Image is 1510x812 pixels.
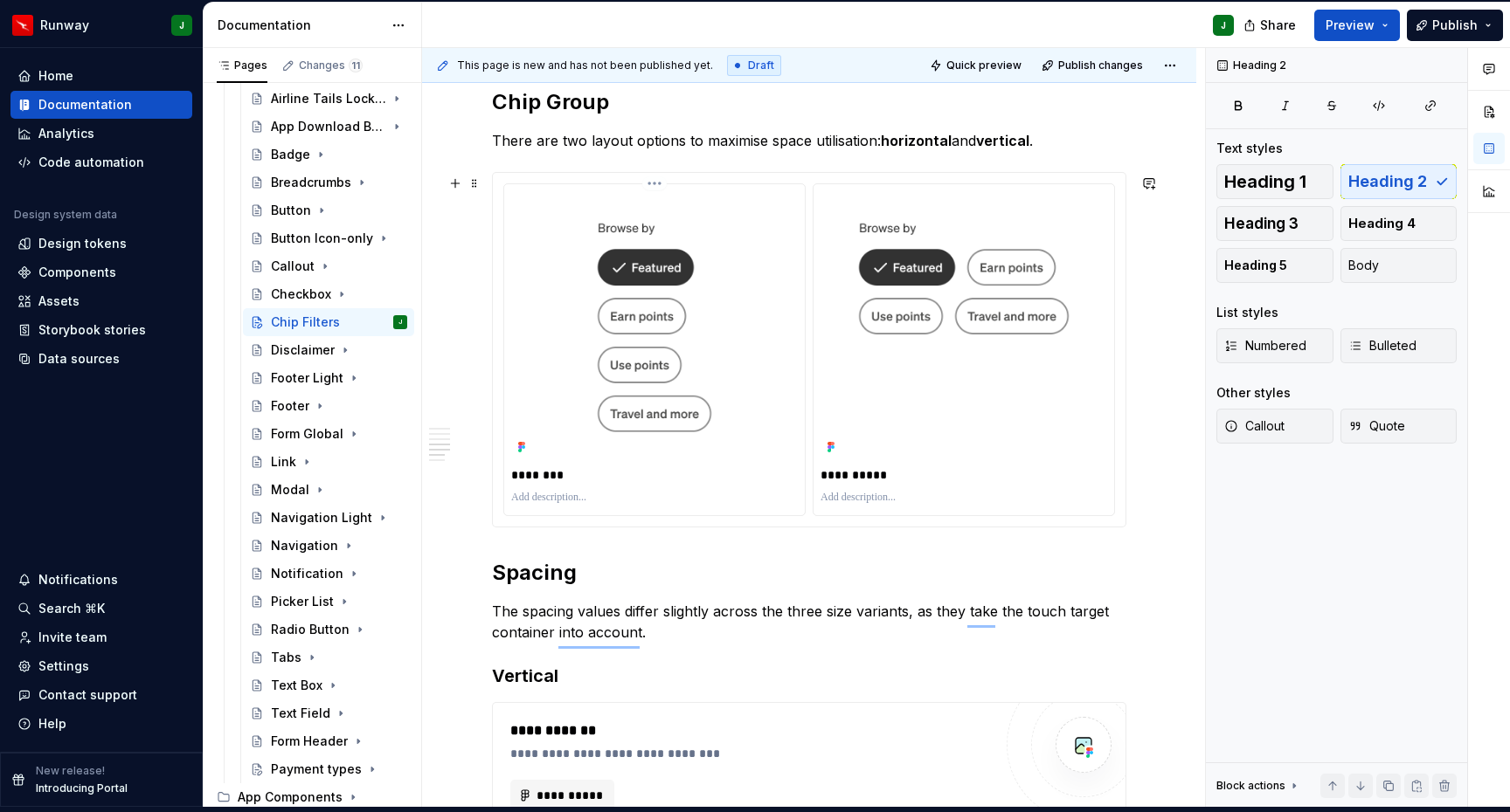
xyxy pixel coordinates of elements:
div: Form Header [271,733,348,750]
a: Chip FiltersJ [243,308,414,336]
strong: horizontal [881,132,952,149]
a: Documentation [10,91,192,119]
div: Picker List [271,593,334,610]
strong: vertical [976,132,1029,149]
span: Body [1348,257,1379,274]
a: App Download Button [243,113,414,141]
a: Footer [243,392,414,420]
a: Footer Light [243,364,414,392]
a: Disclaimer [243,336,414,364]
div: Disclaimer [271,341,335,359]
span: 11 [349,58,363,72]
div: Contact support [38,686,137,704]
div: Code automation [38,154,144,171]
button: Body [1340,248,1458,283]
span: Heading 4 [1348,215,1416,232]
span: Callout [1224,417,1285,435]
a: Badge [243,141,414,169]
a: Tabs [243,643,414,671]
span: Share [1260,17,1296,34]
h3: Vertical [492,664,1126,688]
button: Help [10,710,192,738]
div: Design system data [14,208,117,222]
a: Home [10,62,192,90]
a: Navigation Light [243,504,414,532]
button: Publish changes [1036,53,1151,78]
div: List styles [1216,304,1278,321]
a: Navigation [243,532,414,560]
div: Button Icon-only [271,230,373,247]
button: Publish [1407,10,1503,41]
div: App Download Button [271,118,386,135]
div: Block actions [1216,774,1301,798]
div: Form Global [271,425,343,443]
a: Settings [10,652,192,680]
span: Heading 5 [1224,257,1287,274]
div: Changes [299,58,363,72]
a: Checkbox [243,280,414,308]
div: Footer Light [271,369,343,387]
div: Documentation [218,17,383,34]
p: The spacing values differ slightly across the three size variants, as they take the touch target ... [492,601,1126,643]
div: J [398,313,402,331]
div: Modal [271,481,309,499]
span: Heading 3 [1224,215,1299,232]
p: Introducing Portal [36,781,128,795]
a: Invite team [10,623,192,651]
a: Analytics [10,120,192,148]
div: Breadcrumbs [271,174,351,191]
a: Button Icon-only [243,224,414,252]
div: Other styles [1216,384,1291,402]
a: Notification [243,560,414,588]
a: Payment types [243,755,414,783]
div: Settings [38,657,89,675]
a: Airline Tails Lockup [243,85,414,113]
button: Search ⌘K [10,595,192,623]
span: This page is new and has not been published yet. [457,58,713,72]
div: Analytics [38,125,94,142]
button: Heading 5 [1216,248,1333,283]
div: App Components [210,783,414,811]
button: Bulleted [1340,328,1458,363]
div: Notifications [38,571,118,588]
div: Link [271,453,296,471]
div: Text Box [271,677,322,694]
button: RunwayJ [3,6,199,44]
div: Search ⌘K [38,600,105,617]
span: Quick preview [946,58,1022,72]
div: Notification [271,565,343,582]
div: Footer [271,397,309,415]
span: Numbered [1224,337,1306,354]
a: Assets [10,287,192,315]
a: Picker List [243,588,414,616]
div: Data sources [38,350,120,368]
a: Text Field [243,699,414,727]
button: Contact support [10,681,192,709]
div: Design tokens [38,235,127,252]
div: Payment types [271,760,362,778]
button: Heading 3 [1216,206,1333,241]
div: Airline Tails Lockup [271,90,386,107]
span: Bulleted [1348,337,1416,354]
a: Components [10,258,192,286]
a: Link [243,448,414,476]
div: Assets [38,292,80,310]
div: Block actions [1216,779,1285,793]
a: Button [243,196,414,224]
a: Form Header [243,727,414,755]
button: Numbered [1216,328,1333,363]
button: Heading 4 [1340,206,1458,241]
span: Publish [1432,17,1478,34]
span: Preview [1326,17,1375,34]
div: Components [38,264,116,281]
div: Navigation Light [271,509,372,526]
div: Home [38,67,73,85]
a: Modal [243,476,414,504]
div: Documentation [38,96,132,114]
button: Notifications [10,566,192,594]
a: Code automation [10,148,192,176]
button: Preview [1314,10,1400,41]
a: Design tokens [10,230,192,258]
div: Storybook stories [38,321,146,339]
span: Heading 1 [1224,173,1306,190]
